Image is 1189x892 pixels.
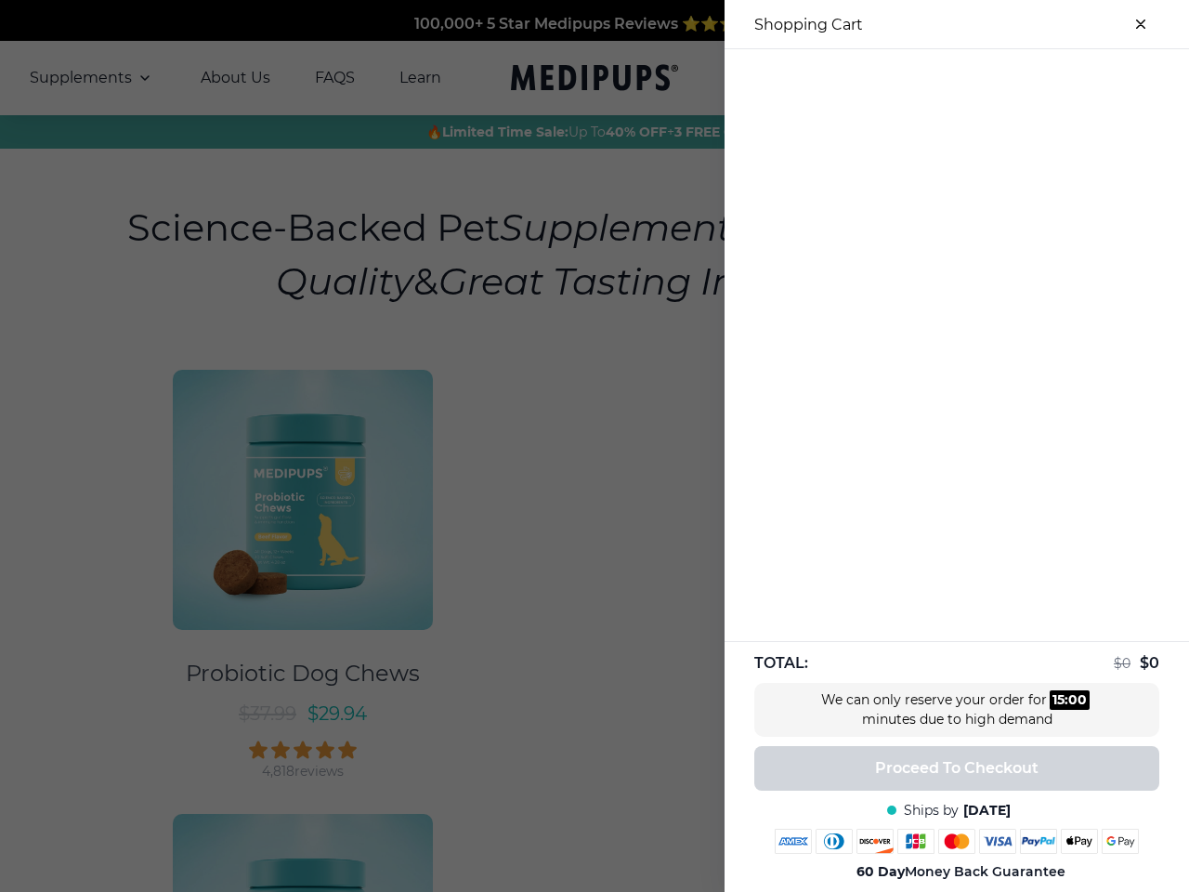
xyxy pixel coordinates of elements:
img: diners-club [816,829,853,854]
img: visa [979,829,1016,854]
img: google [1102,829,1139,854]
img: mastercard [938,829,975,854]
div: 15 [1052,690,1065,710]
span: [DATE] [963,802,1011,820]
h3: Shopping Cart [754,16,863,33]
span: $ 0 [1114,655,1130,672]
div: 00 [1068,690,1087,710]
button: close-cart [1122,6,1159,43]
img: apple [1061,829,1098,854]
img: paypal [1020,829,1057,854]
img: jcb [897,829,934,854]
div: We can only reserve your order for minutes due to high demand [817,690,1096,729]
span: $ 0 [1140,654,1159,672]
span: Ships by [904,802,959,820]
span: TOTAL: [754,653,808,674]
strong: 60 Day [856,863,905,880]
img: amex [775,829,812,854]
div: : [1050,690,1090,710]
img: discover [856,829,894,854]
span: Money Back Guarantee [856,863,1065,881]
